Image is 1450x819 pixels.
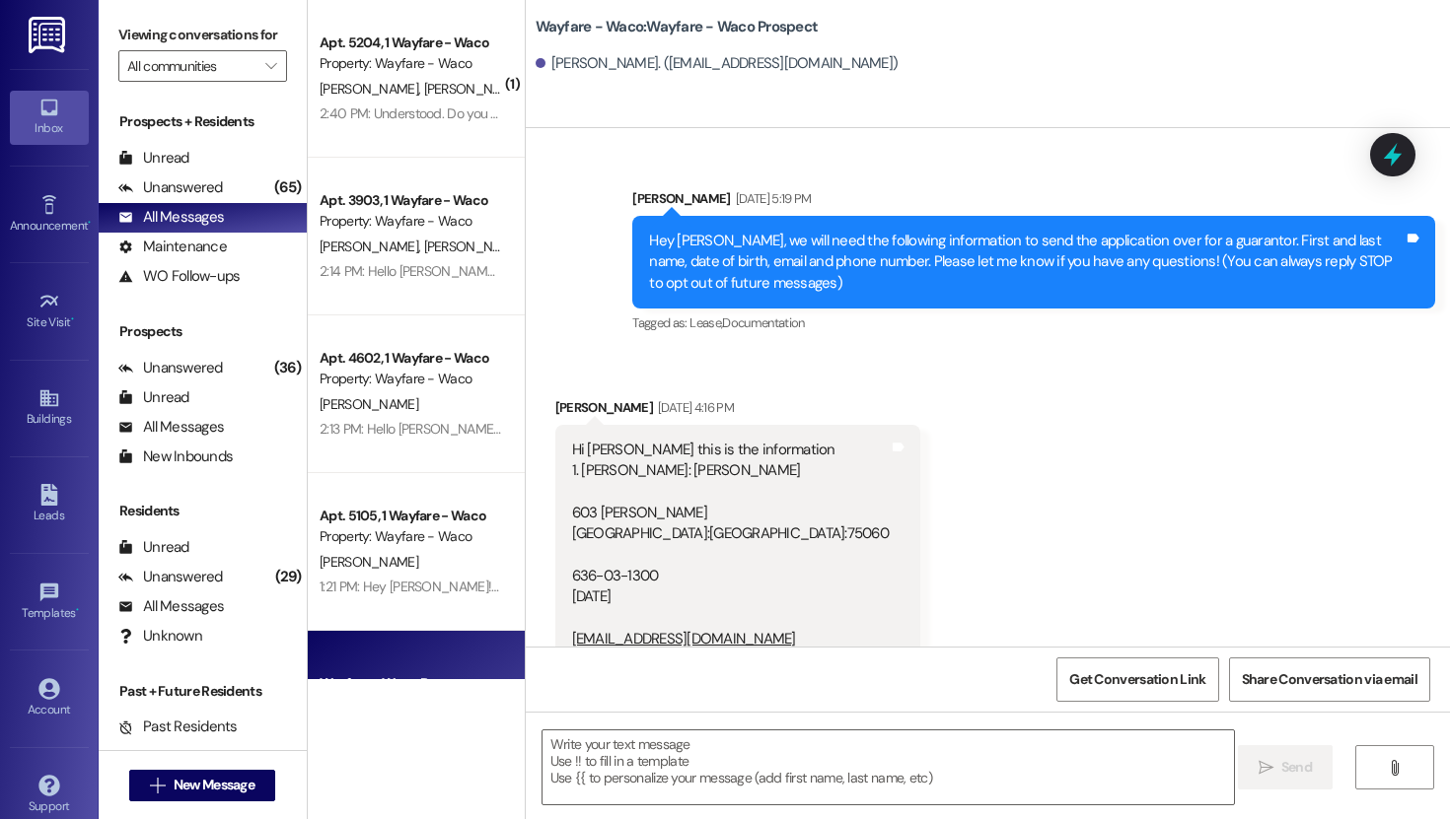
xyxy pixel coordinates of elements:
span: [PERSON_NAME] [320,238,424,255]
i:  [265,58,276,74]
div: Hey [PERSON_NAME], we will need the following information to send the application over for a guar... [649,231,1404,294]
div: Apt. 4602, 1 Wayfare - Waco [320,348,502,369]
span: • [71,312,74,326]
i:  [150,778,165,793]
span: [PERSON_NAME] [320,80,424,98]
div: Unread [118,148,189,169]
div: Unread [118,387,189,408]
span: • [88,216,91,230]
div: (36) [269,353,307,383]
div: New Inbounds [118,446,233,467]
div: (29) [270,562,307,592]
div: [DATE] 4:16 PM [653,397,734,418]
div: [PERSON_NAME] [632,188,1435,216]
div: Property: Wayfare - Waco [320,526,502,547]
div: Unanswered [118,567,223,587]
div: Prospects [99,321,307,342]
span: Documentation [722,314,805,331]
span: Share Conversation via email [1242,669,1417,690]
label: Viewing conversations for [118,20,287,50]
div: Unknown [118,626,202,647]
a: Account [10,672,89,725]
span: New Message [174,775,254,795]
div: Tagged as: [632,308,1435,337]
div: Property: Wayfare - Waco [320,211,502,232]
span: Send [1281,757,1312,778]
div: All Messages [118,417,224,438]
div: Unanswered [118,358,223,378]
a: [EMAIL_ADDRESS][DOMAIN_NAME] [572,629,796,648]
div: Property: Wayfare - Waco [320,369,502,389]
span: [PERSON_NAME] [320,395,418,413]
div: Past + Future Residents [99,681,307,702]
div: Future Residents [118,746,252,767]
div: Apt. 5204, 1 Wayfare - Waco [320,33,502,53]
div: Past Residents [118,717,238,737]
span: [PERSON_NAME] [423,80,522,98]
span: Lease , [689,314,722,331]
div: Residents [99,501,307,521]
div: WO Follow-ups [118,266,240,287]
input: All communities [127,50,255,82]
a: Inbox [10,91,89,144]
i:  [1387,760,1402,776]
div: [PERSON_NAME] [555,397,920,425]
div: Unanswered [118,177,223,198]
b: Wayfare - Waco: Wayfare - Waco Prospect [536,17,819,37]
div: [DATE] 5:19 PM [731,188,812,209]
button: New Message [129,770,275,801]
div: Maintenance [118,237,227,257]
div: All Messages [118,596,224,617]
span: • [76,603,79,617]
div: Apt. 5105, 1 Wayfare - Waco [320,506,502,526]
div: Wayfare - Waco Prospect [320,673,502,694]
div: Unread [118,537,189,558]
a: Buildings [10,381,89,435]
button: Share Conversation via email [1229,657,1430,702]
div: Property: Wayfare - Waco [320,53,502,74]
div: Prospects + Residents [99,111,307,132]
img: ResiDesk Logo [29,17,69,53]
i:  [1259,760,1273,776]
div: 2:40 PM: Understood. Do you know if pest control works with rodents. We saw a furry friend this m... [320,104,917,122]
button: Get Conversation Link [1056,657,1218,702]
span: Get Conversation Link [1069,669,1205,690]
a: Templates • [10,576,89,629]
button: Send [1238,745,1334,789]
div: Apt. 3903, 1 Wayfare - Waco [320,190,502,211]
span: [PERSON_NAME] [320,553,418,571]
a: Site Visit • [10,285,89,338]
div: (65) [269,172,307,203]
div: Hi [PERSON_NAME] this is the information 1. [PERSON_NAME]: [PERSON_NAME] 603 [PERSON_NAME] [GEOGR... [572,440,889,693]
div: [PERSON_NAME]. ([EMAIL_ADDRESS][DOMAIN_NAME]) [536,53,899,74]
span: [PERSON_NAME] [423,238,522,255]
a: Leads [10,478,89,531]
div: All Messages [118,207,224,228]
